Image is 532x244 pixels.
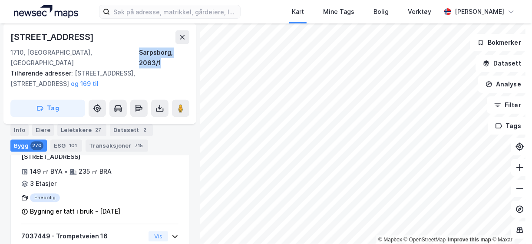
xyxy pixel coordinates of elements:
[14,5,78,18] img: logo.a4113a55bc3d86da70a041830d287a7e.svg
[489,202,532,244] iframe: Chat Widget
[487,96,529,114] button: Filter
[455,7,504,17] div: [PERSON_NAME]
[110,124,153,136] div: Datasett
[67,142,79,150] div: 101
[323,7,354,17] div: Mine Tags
[10,69,182,89] div: [STREET_ADDRESS], [STREET_ADDRESS]
[373,7,389,17] div: Bolig
[10,124,29,136] div: Info
[64,168,68,175] div: •
[57,124,106,136] div: Leietakere
[404,237,446,243] a: OpenStreetMap
[10,100,85,117] button: Tag
[10,70,75,77] span: Tilhørende adresser:
[141,126,149,135] div: 2
[32,124,54,136] div: Eiere
[139,48,189,69] div: Sarpsborg, 2063/1
[30,179,56,189] div: 3 Etasjer
[133,142,145,150] div: 715
[408,7,431,17] div: Verktøy
[448,237,491,243] a: Improve this map
[378,237,402,243] a: Mapbox
[93,126,103,135] div: 27
[86,140,148,152] div: Transaksjoner
[30,142,43,150] div: 270
[292,7,304,17] div: Kart
[478,76,529,93] button: Analyse
[149,231,168,242] button: Vis
[30,207,120,217] div: Bygning er tatt i bruk - [DATE]
[21,231,145,242] div: 7037449 - Trompetveien 16
[10,140,47,152] div: Bygg
[110,5,240,18] input: Søk på adresse, matrikkel, gårdeiere, leietakere eller personer
[476,55,529,72] button: Datasett
[50,140,82,152] div: ESG
[10,48,139,69] div: 1710, [GEOGRAPHIC_DATA], [GEOGRAPHIC_DATA]
[10,30,96,44] div: [STREET_ADDRESS]
[79,167,112,177] div: 235 ㎡ BRA
[488,117,529,135] button: Tags
[470,34,529,51] button: Bokmerker
[30,167,63,177] div: 149 ㎡ BYA
[489,202,532,244] div: Kontrollprogram for chat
